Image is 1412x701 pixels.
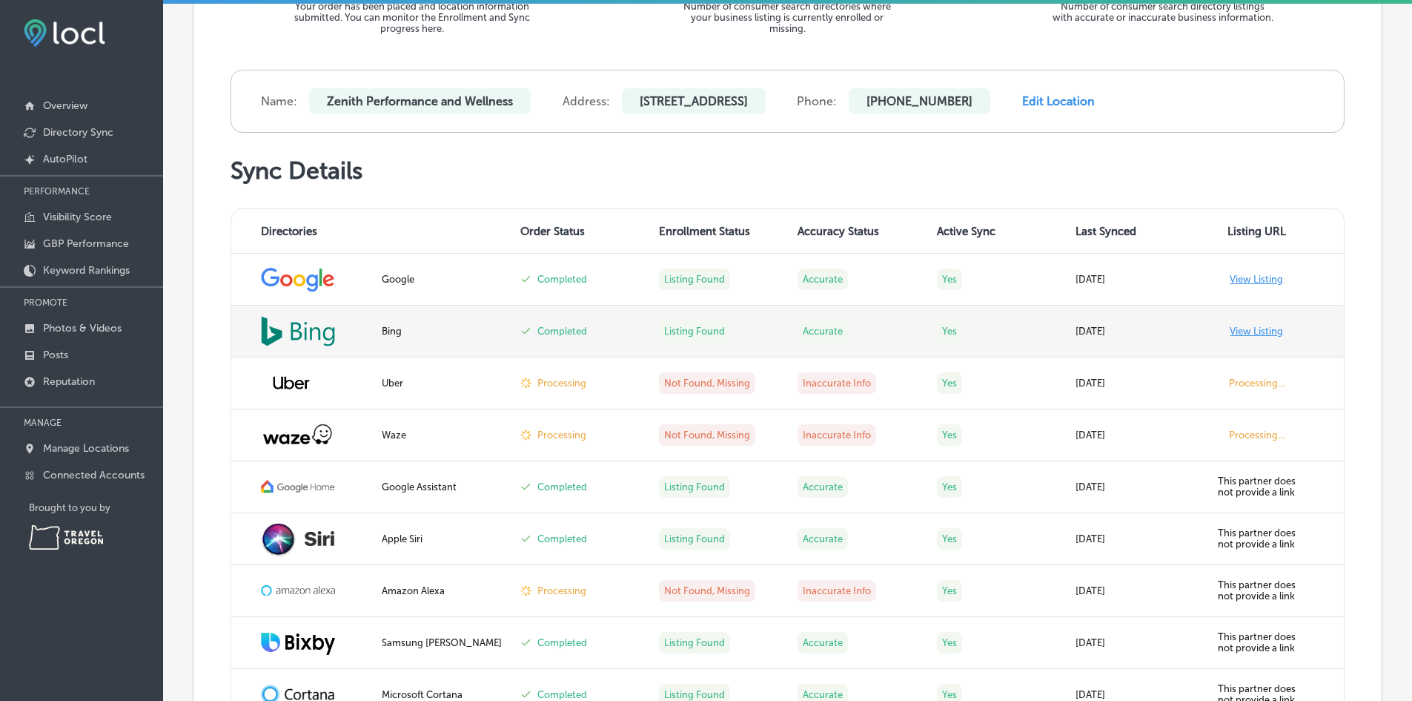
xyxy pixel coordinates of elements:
[1067,254,1205,306] td: [DATE]
[43,442,129,455] font: Manage Locations
[1075,586,1105,597] font: [DATE]
[537,430,586,441] font: Processing
[659,225,750,238] font: Enrollment Status
[942,378,957,389] font: Yes
[803,430,871,441] font: Inaccurate Info
[1075,430,1105,441] font: [DATE]
[640,94,748,108] font: [STREET_ADDRESS]
[382,481,457,493] font: Google Assistant
[29,525,103,550] img: Travel Oregon
[24,297,67,308] font: PROMOTE
[43,153,87,165] font: AutoPilot
[43,211,112,223] font: Visibility Score
[537,637,587,648] font: Completed
[43,469,145,481] font: Connected Accounts
[1218,527,1296,550] font: This partner does not provide a link
[1052,1,1274,23] p: Number of consumer search directory listings with accurate or inaccurate business information.
[382,637,502,648] font: Samsung [PERSON_NAME]
[261,265,335,293] img: google.png
[382,689,463,700] font: Microsoft Cortana
[382,378,403,389] font: Uber
[803,533,843,544] font: Accurate
[664,430,750,441] font: Not Found, Missing
[664,637,725,648] font: Listing Found
[1218,631,1296,654] font: This partner does not provide a link
[382,326,402,337] font: Bing
[261,364,322,401] img: uber.png
[664,378,750,389] font: Not Found, Missing
[382,274,503,285] div: Google
[261,521,335,556] img: Siri-logo.png
[798,225,879,238] font: Accuracy Status
[942,689,957,700] font: Yes
[1075,378,1105,389] font: [DATE]
[261,225,317,238] font: Directories
[1075,534,1105,545] font: [DATE]
[1227,225,1286,238] font: Listing URL
[43,322,122,335] font: Photos & Videos
[942,430,957,441] font: Yes
[537,378,586,389] font: Processing
[537,533,587,544] font: Completed
[803,585,871,596] font: Inaccurate Info
[537,481,587,493] font: Completed
[231,157,1345,185] h1: Sync Details
[664,326,725,337] font: Listing Found
[537,689,587,700] font: Completed
[803,326,843,337] font: Accurate
[1075,225,1136,238] font: Last Synced
[382,585,445,596] font: Amazon Alexa
[43,237,129,250] font: GBP Performance
[29,502,110,513] font: Brought to you by
[797,94,837,108] label: Phone:
[537,585,586,596] font: Processing
[803,689,843,700] font: Accurate
[43,126,113,139] font: Directory Sync
[537,326,587,337] font: Completed
[1218,475,1296,498] label: This partner does not provide a link
[942,637,957,648] font: Yes
[1230,326,1283,337] a: View Listing
[676,1,898,34] p: Number of consumer search directories where your business listing is currently enrolled or missing.
[1230,274,1283,285] a: View Listing
[24,186,90,197] font: PERFORMANCE
[261,94,297,108] label: Name:
[43,264,130,277] font: Keyword Rankings
[942,326,957,337] font: Yes
[664,481,725,493] font: Listing Found
[563,94,610,108] label: Address:
[520,225,585,238] font: Order Status
[937,225,995,238] font: Active Sync
[24,418,62,428] font: MANAGE
[1229,430,1285,441] font: Processing...
[382,533,422,544] font: Apple Siri
[1075,638,1105,649] font: [DATE]
[664,533,725,544] font: Listing Found
[803,378,871,389] font: Inaccurate Info
[866,94,972,108] font: [PHONE_NUMBER]
[261,479,335,495] img: google-home.png
[382,430,406,441] font: Waze
[1022,94,1095,108] a: Edit Location
[803,481,843,493] font: Accurate
[282,1,542,34] p: Your order has been placed and location information submitted. You can monitor the Enrollment and...
[937,269,962,290] label: Yes
[1075,482,1105,493] font: [DATE]
[261,423,335,447] img: waze.png
[261,316,335,346] img: bing_Jjgns0f.png
[803,274,843,285] font: Accurate
[1229,378,1285,389] label: Processing...
[1075,326,1105,338] font: [DATE]
[537,274,587,285] font: Completed
[1218,579,1296,602] font: This partner does not provide a link
[327,94,513,108] font: Zenith Performance and Wellness
[43,99,87,112] font: Overview
[664,585,750,596] font: Not Found, Missing
[664,689,725,700] font: Listing Found
[1075,690,1105,701] font: [DATE]
[43,375,95,388] font: Reputation
[261,630,335,655] img: Bixby.png
[942,481,957,493] font: Yes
